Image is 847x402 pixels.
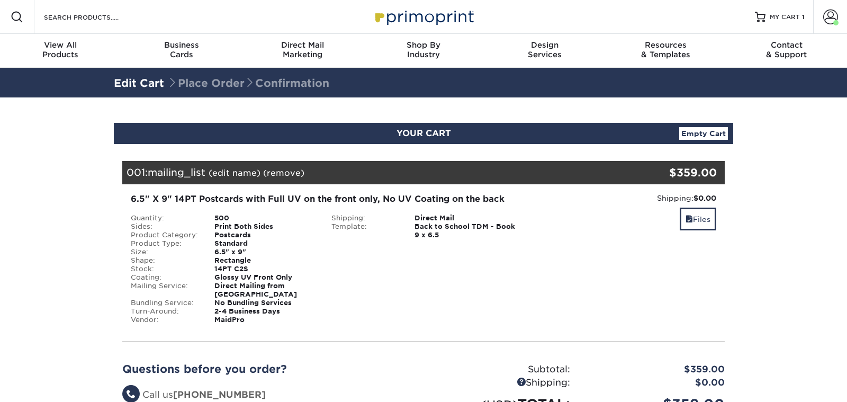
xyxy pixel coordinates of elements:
div: Subtotal: [424,363,578,377]
div: 2-4 Business Days [206,307,323,316]
div: Shipping: [323,214,407,222]
span: Shop By [363,40,484,50]
div: Bundling Service: [123,299,206,307]
div: Product Category: [123,231,206,239]
div: Template: [323,222,407,239]
h2: Questions before you order? [122,363,416,376]
a: Resources& Templates [605,34,726,68]
div: Industry [363,40,484,59]
span: files [686,215,693,224]
div: Shipping: [531,193,716,203]
div: No Bundling Services [206,299,323,307]
strong: [PHONE_NUMBER] [173,389,266,400]
input: SEARCH PRODUCTS..... [43,11,146,23]
div: Cards [121,40,242,59]
div: 001: [122,161,624,184]
div: Direct Mail [407,214,524,222]
span: Design [484,40,605,50]
a: Shop ByIndustry [363,34,484,68]
div: Services [484,40,605,59]
div: Back to School TDM - Book 9 x 6.5 [407,222,524,239]
div: Rectangle [206,256,323,265]
div: Turn-Around: [123,307,206,316]
div: Size: [123,248,206,256]
div: 500 [206,214,323,222]
img: Primoprint [371,5,476,28]
div: Standard [206,239,323,248]
div: Mailing Service: [123,282,206,299]
div: Direct Mailing from [GEOGRAPHIC_DATA] [206,282,323,299]
div: Vendor: [123,316,206,324]
span: Business [121,40,242,50]
a: Empty Cart [679,127,728,140]
div: & Templates [605,40,726,59]
div: MaidPro [206,316,323,324]
a: Edit Cart [114,77,164,90]
div: $359.00 [624,165,717,181]
div: Sides: [123,222,206,231]
div: Postcards [206,231,323,239]
div: Coating: [123,273,206,282]
strong: $0.00 [693,194,716,202]
div: Glossy UV Front Only [206,273,323,282]
div: Product Type: [123,239,206,248]
a: Files [680,208,716,230]
span: mailing_list [148,166,205,178]
a: BusinessCards [121,34,242,68]
div: 6.5" x 9" [206,248,323,256]
span: MY CART [770,13,800,22]
span: Direct Mail [242,40,363,50]
div: Shape: [123,256,206,265]
div: Stock: [123,265,206,273]
div: Marketing [242,40,363,59]
div: $0.00 [578,376,733,390]
span: Resources [605,40,726,50]
div: 6.5" X 9" 14PT Postcards with Full UV on the front only, No UV Coating on the back [131,193,516,206]
a: Direct MailMarketing [242,34,363,68]
span: Contact [726,40,847,50]
li: Call us [122,388,416,402]
a: (edit name) [209,168,260,178]
div: $359.00 [578,363,733,377]
div: 14PT C2S [206,265,323,273]
a: DesignServices [484,34,605,68]
span: 1 [802,13,805,21]
span: YOUR CART [397,128,451,138]
a: (remove) [263,168,304,178]
div: Shipping: [424,376,578,390]
a: Contact& Support [726,34,847,68]
span: Place Order Confirmation [167,77,329,90]
div: & Support [726,40,847,59]
div: Print Both Sides [206,222,323,231]
div: Quantity: [123,214,206,222]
